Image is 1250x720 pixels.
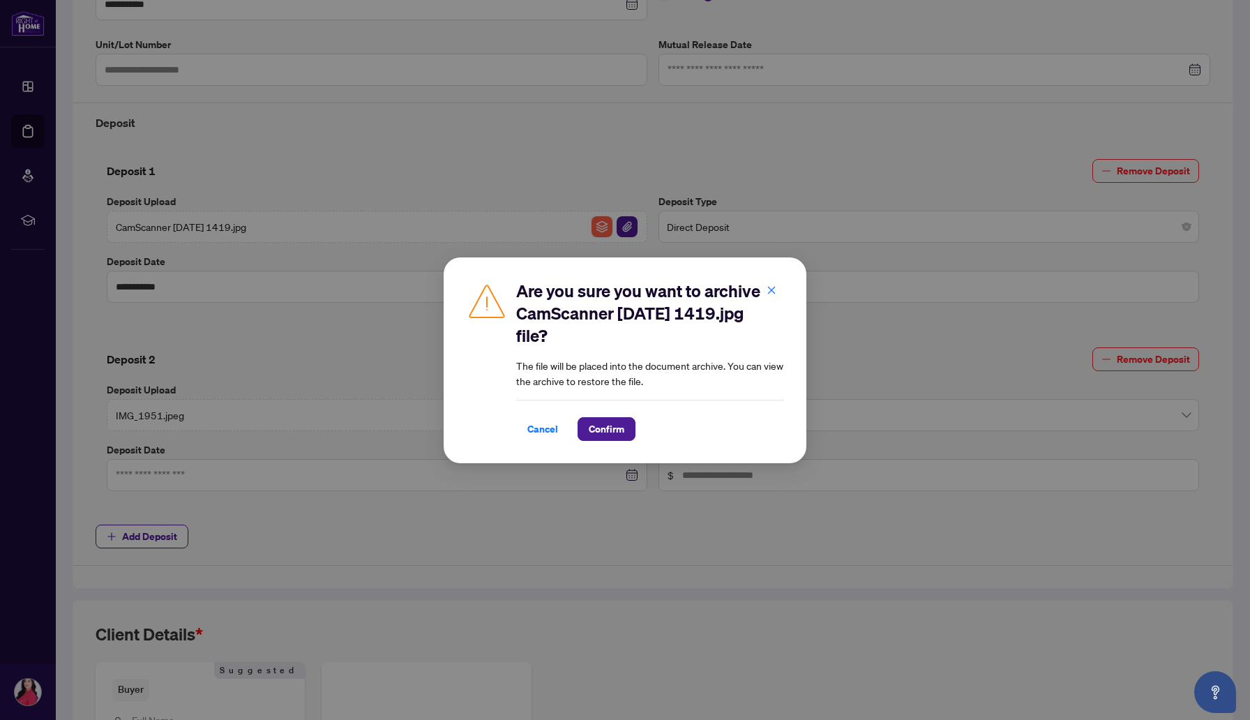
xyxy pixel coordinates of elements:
[578,417,635,441] button: Confirm
[466,280,508,322] img: Caution Icon
[767,285,776,294] span: close
[516,280,784,441] div: The file will be placed into the document archive. You can view the archive to restore the file.
[1194,671,1236,713] button: Open asap
[589,418,624,440] span: Confirm
[527,418,558,440] span: Cancel
[516,417,569,441] button: Cancel
[516,280,784,347] h2: Are you sure you want to archive CamScanner [DATE] 1419.jpg file?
